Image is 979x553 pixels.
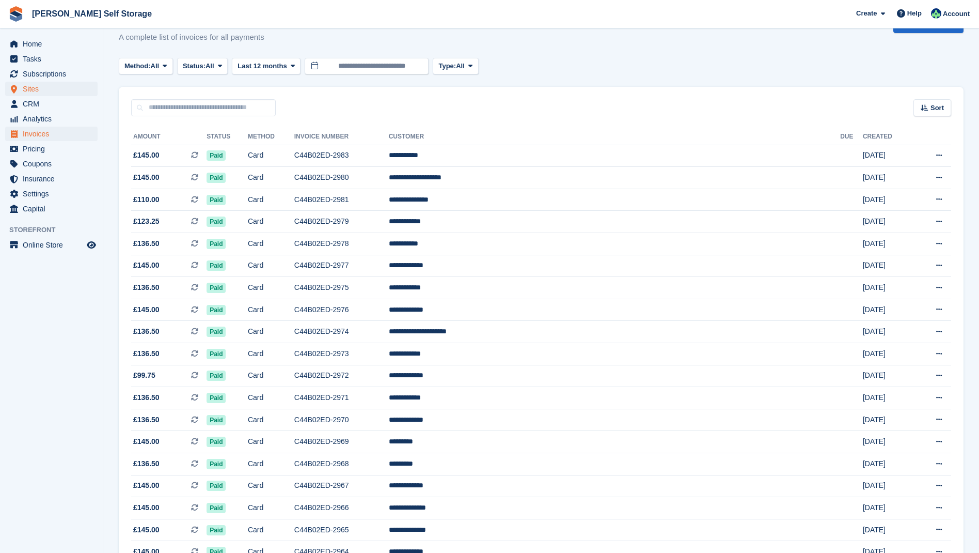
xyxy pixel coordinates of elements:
span: £99.75 [133,370,155,381]
span: Paid [207,173,226,183]
span: Paid [207,150,226,161]
td: [DATE] [863,409,914,431]
td: Card [248,431,294,453]
span: Paid [207,481,226,491]
span: Paid [207,459,226,469]
span: Settings [23,187,85,201]
td: C44B02ED-2981 [294,189,389,211]
td: C44B02ED-2980 [294,167,389,189]
td: Card [248,365,294,387]
td: C44B02ED-2968 [294,453,389,475]
td: Card [248,255,294,277]
span: Paid [207,283,226,293]
span: Paid [207,371,226,381]
td: [DATE] [863,145,914,167]
img: stora-icon-8386f47178a22dfd0bd8f6a31ec36ba5ce8667c1dd55bd0f319d3a0aa187defe.svg [8,6,24,22]
a: menu [5,172,98,186]
span: £145.00 [133,436,160,447]
a: menu [5,97,98,111]
th: Method [248,129,294,145]
td: Card [248,453,294,475]
th: Invoice Number [294,129,389,145]
span: £145.00 [133,304,160,315]
span: Method: [124,61,151,71]
span: CRM [23,97,85,111]
span: Subscriptions [23,67,85,81]
td: [DATE] [863,255,914,277]
span: £136.50 [133,348,160,359]
span: Create [856,8,877,19]
span: £136.50 [133,414,160,425]
span: Sites [23,82,85,96]
span: Insurance [23,172,85,186]
td: [DATE] [863,497,914,519]
th: Status [207,129,248,145]
td: C44B02ED-2979 [294,211,389,233]
td: Card [248,299,294,321]
span: Paid [207,239,226,249]
td: Card [248,343,294,365]
td: [DATE] [863,299,914,321]
td: Card [248,233,294,255]
span: £145.00 [133,480,160,491]
a: menu [5,127,98,141]
span: Paid [207,503,226,513]
span: Paid [207,349,226,359]
td: Card [248,475,294,497]
td: C44B02ED-2976 [294,299,389,321]
td: [DATE] [863,321,914,343]
button: Method: All [119,58,173,75]
td: Card [248,145,294,167]
span: £136.50 [133,326,160,337]
td: C44B02ED-2970 [294,409,389,431]
td: [DATE] [863,387,914,409]
span: All [206,61,214,71]
span: £145.00 [133,525,160,535]
a: menu [5,157,98,171]
span: Type: [438,61,456,71]
span: Online Store [23,238,85,252]
a: Preview store [85,239,98,251]
span: Paid [207,437,226,447]
td: [DATE] [863,519,914,541]
a: menu [5,67,98,81]
td: C44B02ED-2965 [294,519,389,541]
td: Card [248,387,294,409]
span: Paid [207,195,226,205]
td: C44B02ED-2973 [294,343,389,365]
a: menu [5,82,98,96]
td: [DATE] [863,365,914,387]
td: [DATE] [863,233,914,255]
th: Amount [131,129,207,145]
button: Type: All [433,58,478,75]
td: C44B02ED-2978 [294,233,389,255]
th: Created [863,129,914,145]
td: [DATE] [863,211,914,233]
a: menu [5,238,98,252]
td: C44B02ED-2971 [294,387,389,409]
td: [DATE] [863,475,914,497]
span: Last 12 months [238,61,287,71]
td: Card [248,167,294,189]
span: Analytics [23,112,85,126]
td: [DATE] [863,189,914,211]
td: Card [248,211,294,233]
span: Paid [207,525,226,535]
td: Card [248,321,294,343]
span: Sort [930,103,944,113]
td: Card [248,277,294,299]
a: menu [5,112,98,126]
button: Last 12 months [232,58,301,75]
span: £145.00 [133,172,160,183]
span: All [456,61,465,71]
a: menu [5,142,98,156]
td: [DATE] [863,343,914,365]
td: C44B02ED-2969 [294,431,389,453]
td: Card [248,409,294,431]
span: Coupons [23,157,85,171]
p: A complete list of invoices for all payments [119,32,264,43]
span: Status: [183,61,206,71]
td: C44B02ED-2977 [294,255,389,277]
td: Card [248,519,294,541]
td: [DATE] [863,431,914,453]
